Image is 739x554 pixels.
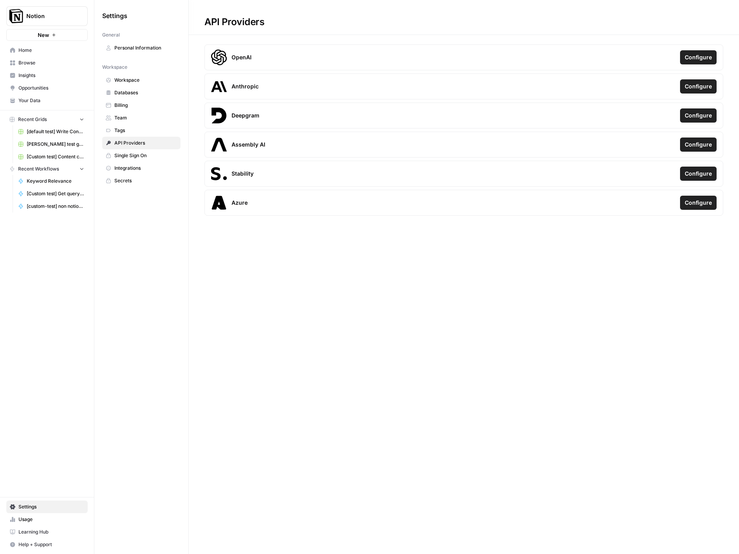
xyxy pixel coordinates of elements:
button: Configure [680,108,717,123]
span: Team [114,114,177,121]
span: [PERSON_NAME] test grid [27,141,84,148]
a: Tags [102,124,180,137]
span: Insights [18,72,84,79]
button: Configure [680,196,717,210]
span: Home [18,47,84,54]
span: Settings [102,11,127,20]
span: Your Data [18,97,84,104]
span: Assembly AI [232,141,265,149]
span: Single Sign On [114,152,177,159]
span: Stability [232,170,254,178]
button: New [6,29,88,41]
span: Learning Hub [18,528,84,536]
a: Team [102,112,180,124]
a: Billing [102,99,180,112]
a: [PERSON_NAME] test grid [15,138,88,150]
a: Learning Hub [6,526,88,538]
span: Help + Support [18,541,84,548]
a: [Custom test] Get query fanout from topic [15,187,88,200]
span: Configure [685,141,712,149]
img: Notion Logo [9,9,23,23]
a: [Custom test] Content creation flow [15,150,88,163]
a: Integrations [102,162,180,174]
a: Insights [6,69,88,82]
span: Configure [685,83,712,90]
button: Configure [680,79,717,94]
span: [custom-test] non notion page research [27,203,84,210]
span: [Custom test] Get query fanout from topic [27,190,84,197]
a: Browse [6,57,88,69]
span: Billing [114,102,177,109]
span: Integrations [114,165,177,172]
span: Recent Grids [18,116,47,123]
span: Databases [114,89,177,96]
span: Keyword Relevance [27,178,84,185]
span: Anthropic [232,83,259,90]
button: Configure [680,167,717,181]
span: Configure [685,112,712,119]
button: Configure [680,50,717,64]
button: Configure [680,138,717,152]
button: Recent Grids [6,114,88,125]
a: Workspace [102,74,180,86]
span: Settings [18,503,84,510]
span: New [38,31,49,39]
span: Browse [18,59,84,66]
a: Single Sign On [102,149,180,162]
span: Workspace [102,64,127,71]
span: Workspace [114,77,177,84]
span: Configure [685,199,712,207]
div: API Providers [189,16,280,28]
span: API Providers [114,139,177,147]
a: Your Data [6,94,88,107]
a: Secrets [102,174,180,187]
button: Recent Workflows [6,163,88,175]
a: Settings [6,501,88,513]
a: [custom-test] non notion page research [15,200,88,213]
a: Personal Information [102,42,180,54]
span: Notion [26,12,74,20]
a: Home [6,44,88,57]
span: OpenAI [232,53,252,61]
span: Opportunities [18,84,84,92]
span: Configure [685,170,712,178]
a: Keyword Relevance [15,175,88,187]
span: Azure [232,199,248,207]
span: [Custom test] Content creation flow [27,153,84,160]
span: Configure [685,53,712,61]
a: Databases [102,86,180,99]
span: Secrets [114,177,177,184]
a: API Providers [102,137,180,149]
span: Personal Information [114,44,177,51]
button: Help + Support [6,538,88,551]
span: Recent Workflows [18,165,59,172]
button: Workspace: Notion [6,6,88,26]
a: [default test] Write Content Briefs [15,125,88,138]
a: Usage [6,513,88,526]
span: Tags [114,127,177,134]
span: Deepgram [232,112,259,119]
a: Opportunities [6,82,88,94]
span: [default test] Write Content Briefs [27,128,84,135]
span: Usage [18,516,84,523]
span: General [102,31,120,39]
